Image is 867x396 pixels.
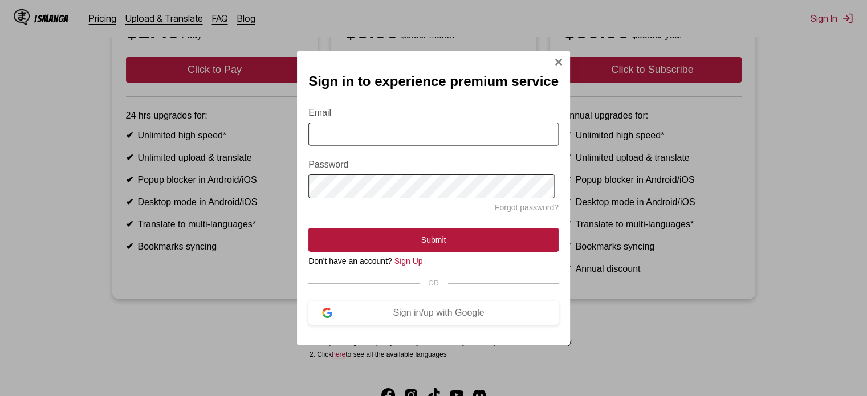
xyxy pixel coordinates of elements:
label: Email [308,108,559,118]
div: Sign In Modal [297,51,570,345]
button: Sign in/up with Google [308,301,559,325]
label: Password [308,160,559,170]
a: Sign Up [394,256,423,266]
a: Forgot password? [495,203,559,212]
img: Close [554,58,563,67]
h2: Sign in to experience premium service [308,74,559,89]
div: Sign in/up with Google [332,308,545,318]
div: Don't have an account? [308,256,559,266]
div: OR [308,279,559,287]
button: Submit [308,228,559,252]
img: google-logo [322,308,332,318]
